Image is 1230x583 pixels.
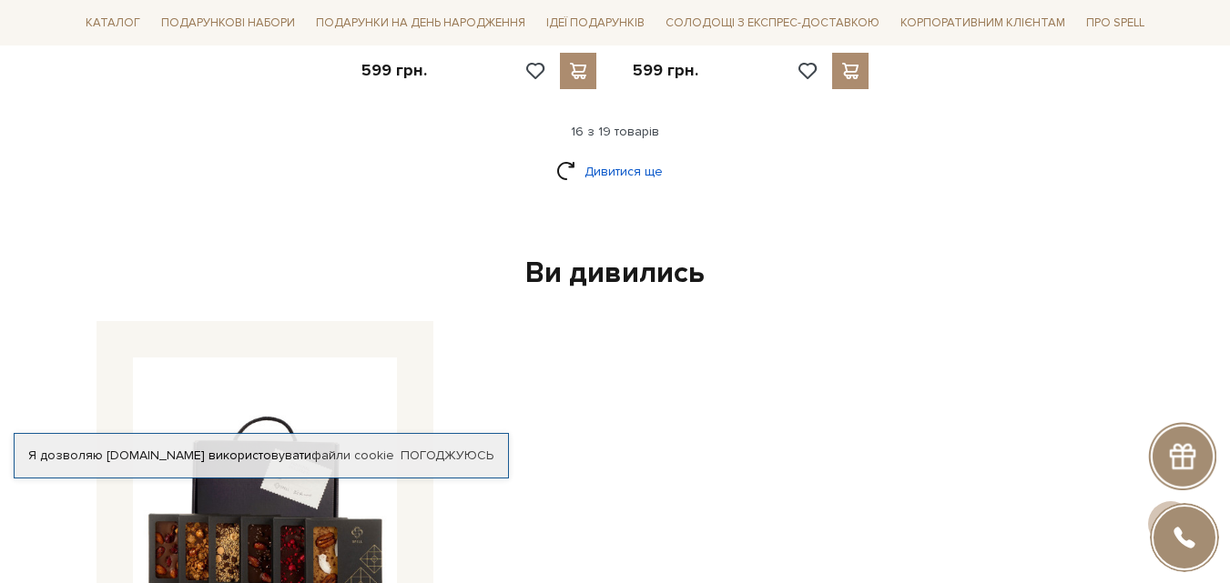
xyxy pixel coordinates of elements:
[309,9,533,37] span: Подарунки на День народження
[893,7,1072,38] a: Корпоративним клієнтам
[633,60,698,81] p: 599 грн.
[15,447,508,464] div: Я дозволяю [DOMAIN_NAME] використовувати
[78,9,147,37] span: Каталог
[311,447,394,463] a: файли cookie
[401,447,493,464] a: Погоджуюсь
[361,60,427,81] p: 599 грн.
[658,7,887,38] a: Солодощі з експрес-доставкою
[154,9,302,37] span: Подарункові набори
[539,9,652,37] span: Ідеї подарунків
[556,156,675,187] a: Дивитися ще
[1079,9,1152,37] span: Про Spell
[89,255,1142,293] div: Ви дивились
[71,124,1160,140] div: 16 з 19 товарів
